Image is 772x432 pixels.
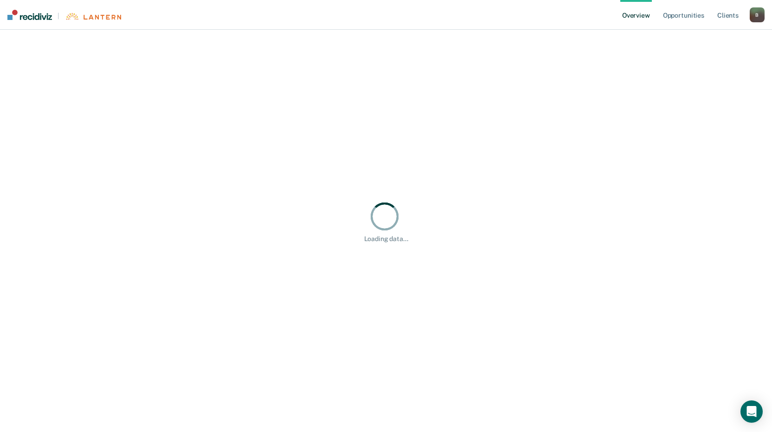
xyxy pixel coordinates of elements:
img: Recidiviz [7,10,52,20]
button: B [750,7,765,22]
div: Loading data... [364,235,408,243]
span: | [52,12,65,20]
img: Lantern [65,13,121,20]
a: | [7,10,121,20]
div: Open Intercom Messenger [740,400,763,423]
